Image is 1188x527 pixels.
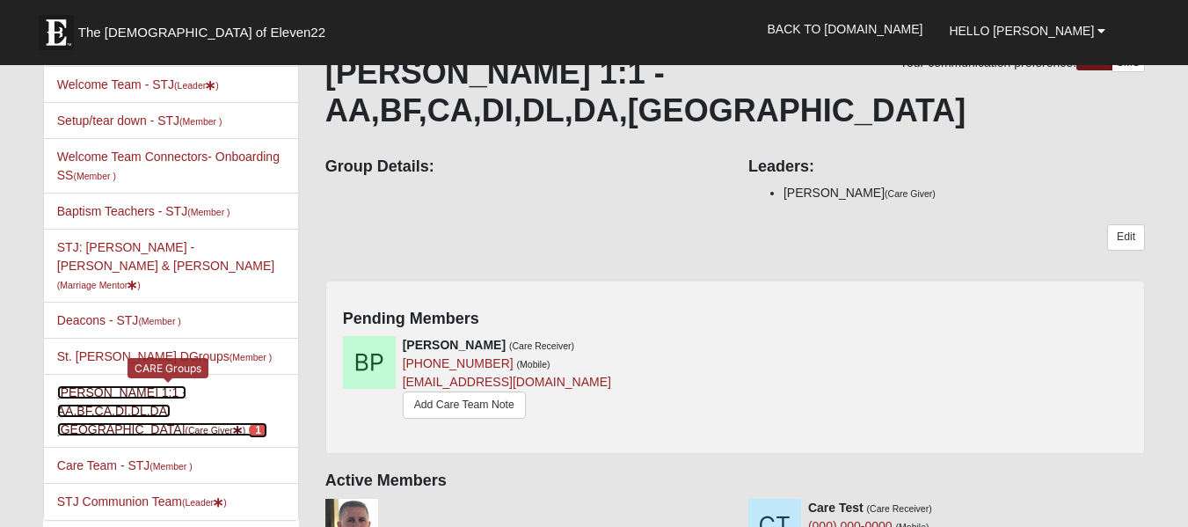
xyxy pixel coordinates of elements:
[783,184,1145,202] li: [PERSON_NAME]
[885,188,936,199] small: (Care Giver)
[149,461,192,472] small: (Member )
[936,9,1119,53] a: Hello [PERSON_NAME]
[57,280,141,290] small: (Marriage Mentor )
[509,340,574,351] small: (Care Receiver)
[325,54,1146,129] h1: [PERSON_NAME] 1:1 -AA,BF,CA,DI,DL,DA,[GEOGRAPHIC_DATA]
[754,7,937,51] a: Back to [DOMAIN_NAME]
[949,24,1094,38] span: Hello [PERSON_NAME]
[57,240,274,291] a: STJ: [PERSON_NAME] - [PERSON_NAME] & [PERSON_NAME](Marriage Mentor)
[273,506,375,522] span: HTML Size: 117 KB
[403,375,611,389] a: [EMAIL_ADDRESS][DOMAIN_NAME]
[343,310,1128,329] h4: Pending Members
[403,338,506,352] strong: [PERSON_NAME]
[78,24,325,41] span: The [DEMOGRAPHIC_DATA] of Eleven22
[1145,496,1177,522] a: Page Properties (Alt+P)
[57,349,272,363] a: St. [PERSON_NAME] DGroups(Member )
[57,204,230,218] a: Baptism Teachers - STJ(Member )
[57,113,222,128] a: Setup/tear down - STJ(Member )
[748,157,1145,177] h4: Leaders:
[186,425,246,436] small: (Care Giver )
[39,15,74,50] img: Eleven22 logo
[1107,224,1145,250] a: Edit
[187,207,230,217] small: (Member )
[57,494,227,509] a: STJ Communion Team(Leader)
[30,6,382,50] a: The [DEMOGRAPHIC_DATA] of Eleven22
[230,352,272,362] small: (Member )
[1113,496,1145,522] a: Block Configuration (Alt-B)
[403,356,514,370] a: [PHONE_NUMBER]
[138,316,180,326] small: (Member )
[325,472,1146,491] h4: Active Members
[57,458,193,472] a: Care Team - STJ(Member )
[174,80,219,91] small: (Leader )
[57,150,280,182] a: Welcome Team Connectors- Onboarding SS(Member )
[57,385,267,436] a: [PERSON_NAME] 1:1 -AA,BF,CA,DI,DL,DA,[GEOGRAPHIC_DATA](Care Giver) 1
[73,171,115,181] small: (Member )
[128,358,208,378] div: CARE Groups
[403,392,526,419] a: Add Care Team Note
[249,422,267,438] span: number of pending members
[57,313,181,327] a: Deacons - STJ(Member )
[143,506,259,522] span: ViewState Size: 34 KB
[325,157,722,177] h4: Group Details:
[57,77,219,91] a: Welcome Team - STJ(Leader)
[389,503,398,522] a: Web cache enabled
[179,116,222,127] small: (Member )
[517,359,550,370] small: (Mobile)
[17,508,125,520] a: Page Load Time: 0.34s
